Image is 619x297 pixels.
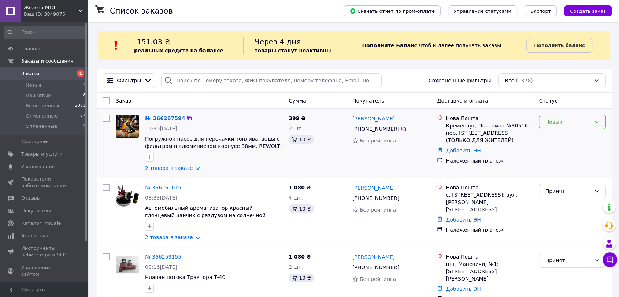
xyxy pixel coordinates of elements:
[446,148,481,153] a: Добавить ЭН
[145,115,185,121] a: № 366287594
[505,77,514,84] span: Все
[557,8,612,14] a: Создать заказ
[80,113,85,119] span: 67
[570,8,606,14] span: Создать заказ
[360,276,396,282] span: Без рейтинга
[446,217,481,223] a: Добавить ЭН
[111,40,122,51] img: :exclamation:
[21,208,51,214] span: Покупатели
[352,115,395,122] a: [PERSON_NAME]
[145,136,280,156] a: Погружной насос для перекачки топлива, воды с фильтром в алюминиевом корпусе 38мм. REWOLT 12V 30 ...
[289,98,306,104] span: Сумма
[446,184,533,191] div: Нова Пошта
[351,37,526,54] div: , чтоб и далее получать заказы
[75,103,85,109] span: 2301
[26,123,57,130] span: Оплаченные
[21,220,61,227] span: Каталог ProSale
[116,185,139,207] img: Фото товару
[437,98,488,104] span: Доставка и оплата
[289,254,311,260] span: 1 080 ₴
[116,256,139,274] img: Фото товару
[534,42,585,48] b: Пополнить баланс
[289,204,314,213] div: 10 ₴
[117,77,141,84] span: Фильтры
[516,78,533,83] span: (2378)
[545,256,591,264] div: Принят
[454,8,511,14] span: Управление статусами
[21,70,39,77] span: Заказы
[564,5,612,16] button: Создать заказ
[116,253,139,276] a: Фото товару
[539,98,557,104] span: Статус
[545,187,591,195] div: Принят
[77,70,84,77] span: 1
[145,185,181,190] a: № 366261015
[446,122,533,144] div: Кременчуг, Почтомат №30516: пер. [STREET_ADDRESS] (ТОЛЬКО ДЛЯ ЖИТЕЛЕЙ)
[446,260,533,282] div: пгт. Маневичи, №1: [STREET_ADDRESS][PERSON_NAME]
[21,151,63,157] span: Товары и услуги
[352,184,395,192] a: [PERSON_NAME]
[134,37,170,46] span: -151.03 ₴
[24,4,79,11] span: Железо-МТЗ
[21,45,42,52] span: Главная
[134,48,223,53] b: реальных средств на балансе
[145,274,225,280] a: Клапан потока Трактора Т-40
[289,274,314,282] div: 10 ₴
[446,286,481,292] a: Добавить ЭН
[83,123,85,130] span: 1
[145,264,177,270] span: 08:16[DATE]
[289,264,303,270] span: 2 шт.
[161,73,382,88] input: Поиск по номеру заказа, ФИО покупателя, номеру телефона, Email, номеру накладной
[26,92,51,99] span: Принятые
[446,253,533,260] div: Нова Пошта
[21,58,73,64] span: Заказы и сообщения
[145,234,193,240] a: 2 товара в заказе
[360,207,396,213] span: Без рейтинга
[352,264,399,270] span: [PHONE_NUMBER]
[26,82,42,89] span: Новые
[26,103,61,109] span: Выполненные
[344,5,441,16] button: Скачать отчет по пром-оплате
[360,138,396,144] span: Без рейтинга
[446,226,533,234] div: Наложенный платеж
[116,115,139,138] img: Фото товару
[289,115,305,121] span: 399 ₴
[525,5,557,16] button: Экспорт
[446,191,533,213] div: с. [STREET_ADDRESS]: вул. [PERSON_NAME][STREET_ADDRESS]
[21,233,48,239] span: Аналитика
[545,118,591,126] div: Новый
[526,38,592,53] a: Пополнить баланс
[83,92,85,99] span: 8
[352,253,395,261] a: [PERSON_NAME]
[289,195,303,201] span: 4 шт.
[145,205,266,226] a: Автомобильный ароматизатор красный глянцевый Зайчик с раздувом на солнечной панели
[116,184,139,207] a: Фото товару
[21,264,68,278] span: Управление сайтом
[21,138,50,145] span: Сообщения
[352,98,385,104] span: Покупатель
[362,42,417,48] b: Пополните Баланс
[4,26,86,39] input: Поиск
[145,126,177,131] span: 11:30[DATE]
[110,7,173,15] h1: Список заказов
[145,195,177,201] span: 08:33[DATE]
[448,5,517,16] button: Управление статусами
[145,254,181,260] a: № 366259155
[255,48,331,53] b: товары станут неактивны
[21,176,68,189] span: Показатели работы компании
[83,82,85,89] span: 1
[530,8,551,14] span: Экспорт
[116,98,131,104] span: Заказ
[289,185,311,190] span: 1 080 ₴
[446,115,533,122] div: Нова Пошта
[21,245,68,258] span: Инструменты вебмастера и SEO
[352,126,399,132] span: [PHONE_NUMBER]
[349,8,435,14] span: Скачать отчет по пром-оплате
[352,195,399,201] span: [PHONE_NUMBER]
[429,77,493,84] span: Сохраненные фильтры:
[26,113,58,119] span: Отмененные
